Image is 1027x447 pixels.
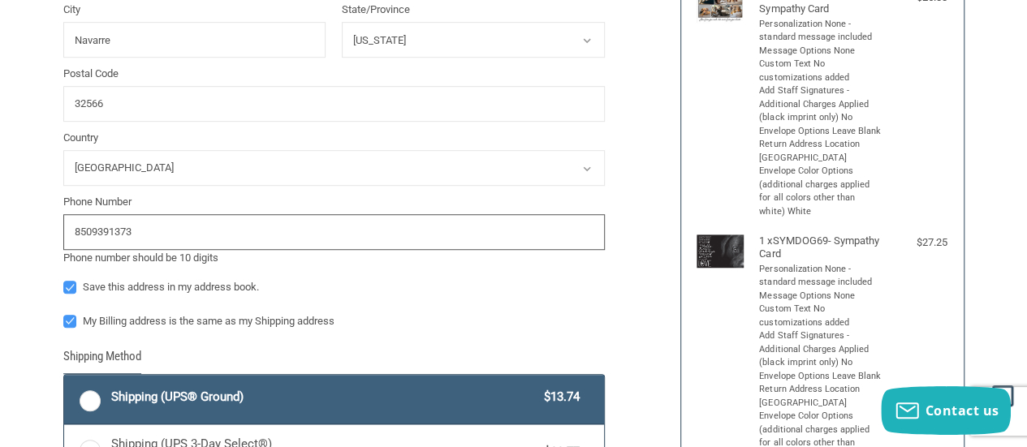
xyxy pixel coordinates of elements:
span: Contact us [926,402,999,419]
label: Postal Code [63,66,605,82]
span: Shipping (UPS® Ground) [111,388,537,406]
span: $13.74 [537,388,580,406]
li: Envelope Options Leave Blank [759,125,881,139]
li: Message Options None [759,290,881,303]
label: My Billing address is the same as my Shipping address [63,315,605,328]
li: Message Options None [759,45,881,58]
label: Save this address in my address book. [63,281,605,294]
div: Phone number should be 10 digits [63,250,605,266]
li: Personalization None - standard message included [759,18,881,45]
li: Add Staff Signatures - Additional Charges Applied (black imprint only) No [759,329,881,370]
label: State/Province [342,2,605,18]
li: Add Staff Signatures - Additional Charges Applied (black imprint only) No [759,84,881,125]
li: Custom Text No customizations added [759,303,881,329]
button: Contact us [881,386,1011,435]
li: Return Address Location [GEOGRAPHIC_DATA] [759,138,881,165]
li: Custom Text No customizations added [759,58,881,84]
h4: 1 x SYMDOG69- Sympathy Card [759,234,881,261]
li: Personalization None - standard message included [759,263,881,290]
li: Envelope Options Leave Blank [759,370,881,384]
div: $27.25 [885,234,947,251]
legend: Shipping Method [63,347,141,374]
label: Phone Number [63,194,605,210]
label: City [63,2,326,18]
label: Country [63,130,605,146]
li: Envelope Color Options (additional charges applied for all colors other than white) White [759,165,881,218]
li: Return Address Location [GEOGRAPHIC_DATA] [759,383,881,410]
